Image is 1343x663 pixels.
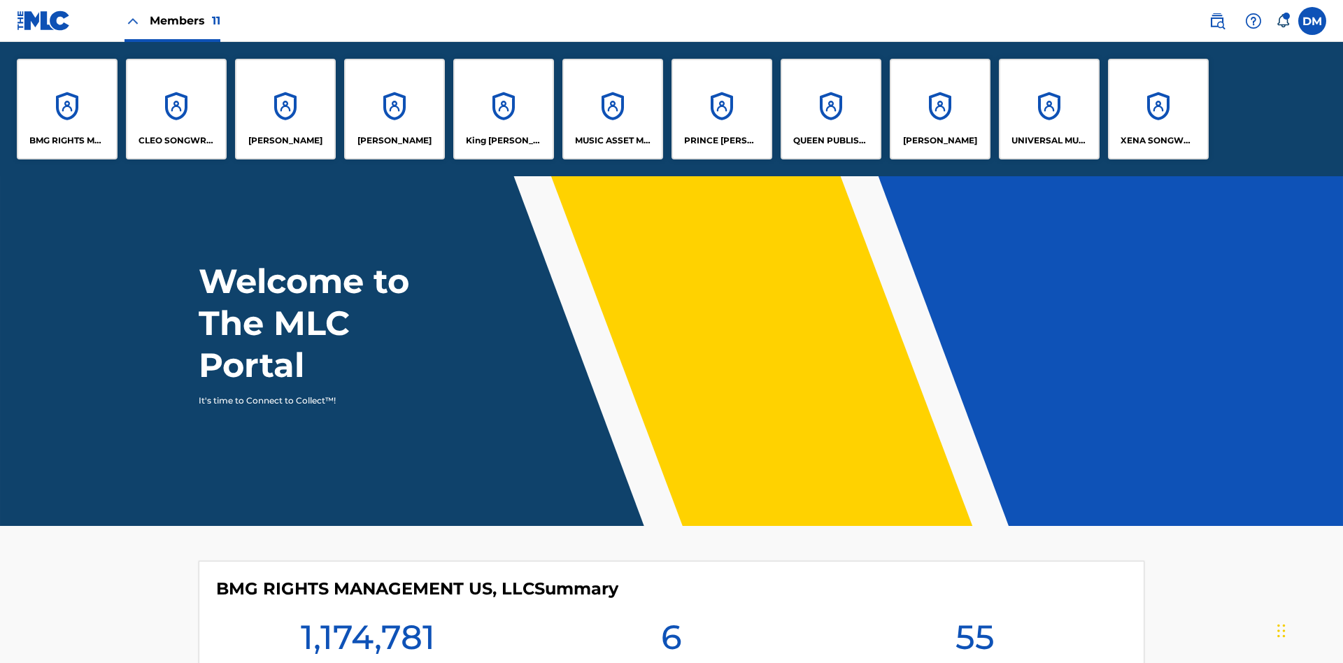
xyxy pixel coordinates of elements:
[1273,596,1343,663] iframe: Chat Widget
[781,59,881,159] a: AccountsQUEEN PUBLISHA
[125,13,141,29] img: Close
[1011,134,1088,147] p: UNIVERSAL MUSIC PUB GROUP
[1203,7,1231,35] a: Public Search
[199,394,441,407] p: It's time to Connect to Collect™!
[1239,7,1267,35] div: Help
[671,59,772,159] a: AccountsPRINCE [PERSON_NAME]
[1298,7,1326,35] div: User Menu
[29,134,106,147] p: BMG RIGHTS MANAGEMENT US, LLC
[1245,13,1262,29] img: help
[1209,13,1225,29] img: search
[793,134,869,147] p: QUEEN PUBLISHA
[453,59,554,159] a: AccountsKing [PERSON_NAME]
[17,10,71,31] img: MLC Logo
[999,59,1100,159] a: AccountsUNIVERSAL MUSIC PUB GROUP
[126,59,227,159] a: AccountsCLEO SONGWRITER
[1108,59,1209,159] a: AccountsXENA SONGWRITER
[1121,134,1197,147] p: XENA SONGWRITER
[17,59,118,159] a: AccountsBMG RIGHTS MANAGEMENT US, LLC
[1277,610,1286,652] div: Drag
[216,578,618,599] h4: BMG RIGHTS MANAGEMENT US, LLC
[466,134,542,147] p: King McTesterson
[199,260,460,386] h1: Welcome to The MLC Portal
[1276,14,1290,28] div: Notifications
[890,59,990,159] a: Accounts[PERSON_NAME]
[212,14,220,27] span: 11
[357,134,432,147] p: EYAMA MCSINGER
[562,59,663,159] a: AccountsMUSIC ASSET MANAGEMENT (MAM)
[684,134,760,147] p: PRINCE MCTESTERSON
[150,13,220,29] span: Members
[138,134,215,147] p: CLEO SONGWRITER
[248,134,322,147] p: ELVIS COSTELLO
[575,134,651,147] p: MUSIC ASSET MANAGEMENT (MAM)
[344,59,445,159] a: Accounts[PERSON_NAME]
[235,59,336,159] a: Accounts[PERSON_NAME]
[903,134,977,147] p: RONALD MCTESTERSON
